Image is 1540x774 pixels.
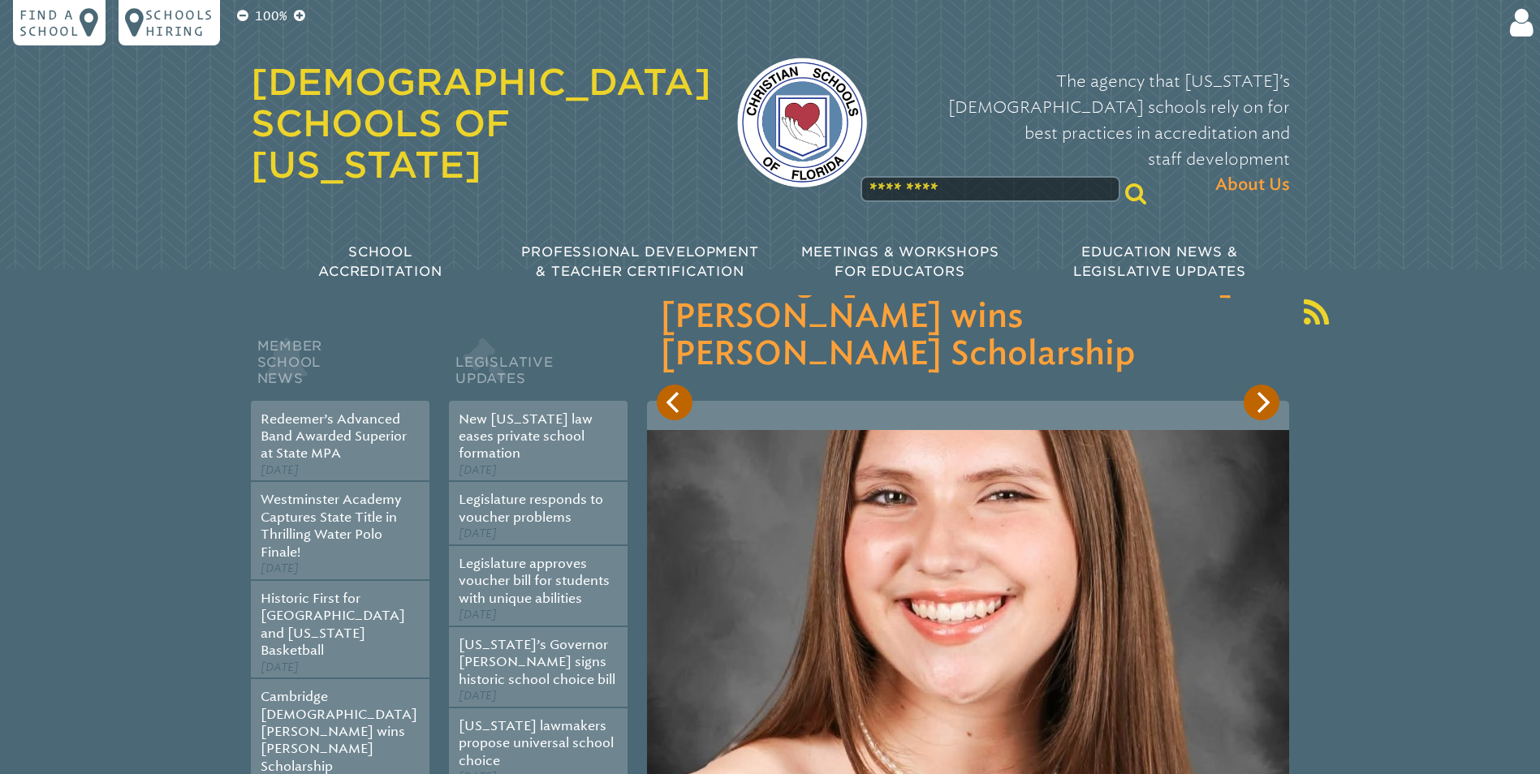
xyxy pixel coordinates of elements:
[459,556,610,606] a: Legislature approves voucher bill for students with unique abilities
[893,68,1290,198] p: The agency that [US_STATE]’s [DEMOGRAPHIC_DATA] schools rely on for best practices in accreditati...
[1215,172,1290,198] span: About Us
[261,492,402,559] a: Westminster Academy Captures State Title in Thrilling Water Polo Finale!
[261,411,407,462] a: Redeemer’s Advanced Band Awarded Superior at State MPA
[459,689,497,703] span: [DATE]
[459,463,497,477] span: [DATE]
[261,561,299,575] span: [DATE]
[1073,244,1246,279] span: Education News & Legislative Updates
[261,463,299,477] span: [DATE]
[251,334,429,401] h2: Member School News
[737,58,867,187] img: csf-logo-web-colors.png
[261,591,405,658] a: Historic First for [GEOGRAPHIC_DATA] and [US_STATE] Basketball
[1244,385,1279,420] button: Next
[449,334,628,401] h2: Legislative Updates
[459,492,603,524] a: Legislature responds to voucher problems
[261,689,417,774] a: Cambridge [DEMOGRAPHIC_DATA][PERSON_NAME] wins [PERSON_NAME] Scholarship
[657,385,692,420] button: Previous
[252,6,291,26] p: 100%
[459,527,497,540] span: [DATE]
[19,6,80,39] p: Find a school
[660,261,1276,373] h3: Cambridge [DEMOGRAPHIC_DATA][PERSON_NAME] wins [PERSON_NAME] Scholarship
[459,637,615,687] a: [US_STATE]’s Governor [PERSON_NAME] signs historic school choice bill
[261,660,299,674] span: [DATE]
[459,608,497,621] span: [DATE]
[459,718,614,768] a: [US_STATE] lawmakers propose universal school choice
[459,411,593,462] a: New [US_STATE] law eases private school formation
[801,244,999,279] span: Meetings & Workshops for Educators
[145,6,214,39] p: Schools Hiring
[318,244,442,279] span: School Accreditation
[521,244,758,279] span: Professional Development & Teacher Certification
[251,61,711,186] a: [DEMOGRAPHIC_DATA] Schools of [US_STATE]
